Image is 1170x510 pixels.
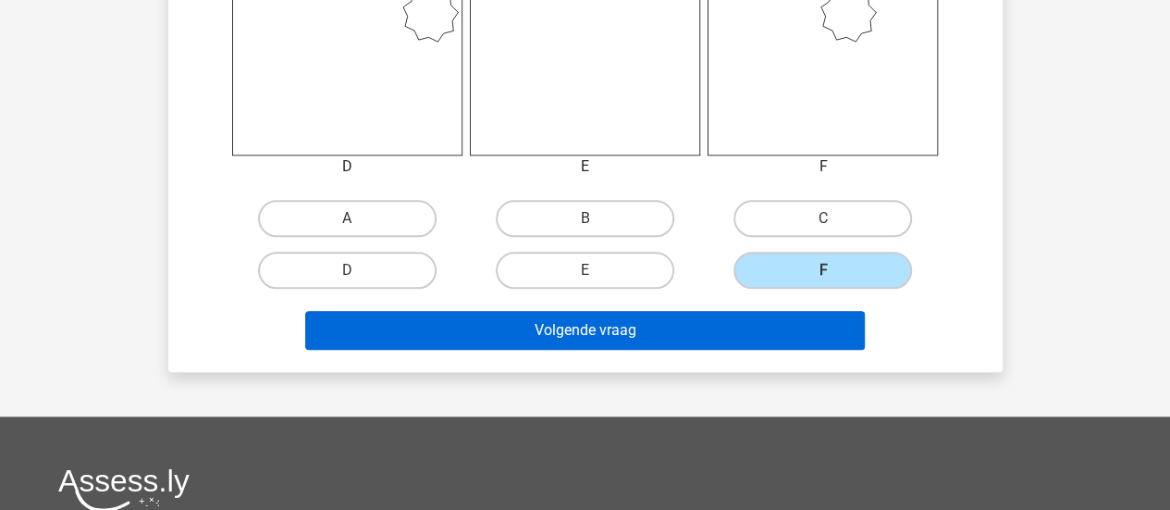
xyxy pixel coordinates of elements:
[456,155,714,178] div: E
[496,200,674,237] label: B
[733,252,912,289] label: F
[496,252,674,289] label: E
[733,200,912,237] label: C
[305,311,865,350] button: Volgende vraag
[258,200,437,237] label: A
[694,155,952,178] div: F
[258,252,437,289] label: D
[218,155,476,178] div: D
